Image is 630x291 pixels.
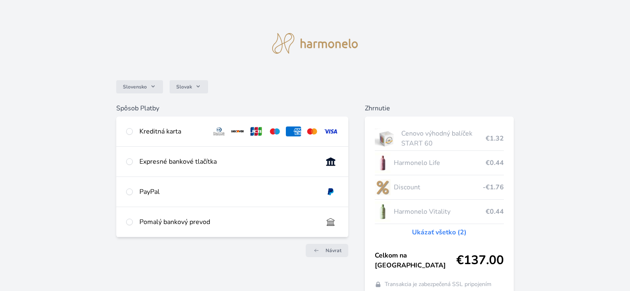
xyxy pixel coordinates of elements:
[230,126,245,136] img: discover.svg
[272,33,358,54] img: logo.svg
[486,134,504,143] span: €1.32
[139,217,316,227] div: Pomalý bankový prevod
[211,126,227,136] img: diners.svg
[323,217,338,227] img: bankTransfer_IBAN.svg
[176,83,192,90] span: Slovak
[375,250,457,270] span: Celkom na [GEOGRAPHIC_DATA]
[116,103,348,113] h6: Spôsob Platby
[286,126,301,136] img: amex.svg
[394,207,486,217] span: Harmonelo Vitality
[323,187,338,197] img: paypal.svg
[323,126,338,136] img: visa.svg
[139,157,316,167] div: Expresné bankové tlačítka
[170,80,208,93] button: Slovak
[139,187,316,197] div: PayPal
[267,126,283,136] img: maestro.svg
[375,128,398,149] img: start.jpg
[249,126,264,136] img: jcb.svg
[139,126,205,136] div: Kreditná karta
[306,244,348,257] a: Návrat
[304,126,320,136] img: mc.svg
[394,182,483,192] span: Discount
[375,153,390,173] img: CLEAN_LIFE_se_stinem_x-lo.jpg
[375,177,390,198] img: discount-lo.png
[365,103,514,113] h6: Zhrnutie
[394,158,486,168] span: Harmonelo Life
[486,207,504,217] span: €0.44
[456,253,504,268] span: €137.00
[401,129,486,148] span: Cenovo výhodný balíček START 60
[412,227,467,237] a: Ukázať všetko (2)
[375,201,390,222] img: CLEAN_VITALITY_se_stinem_x-lo.jpg
[385,280,491,289] span: Transakcia je zabezpečená SSL pripojením
[116,80,163,93] button: Slovensko
[326,247,342,254] span: Návrat
[486,158,504,168] span: €0.44
[323,157,338,167] img: onlineBanking_SK.svg
[483,182,504,192] span: -€1.76
[123,83,147,90] span: Slovensko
